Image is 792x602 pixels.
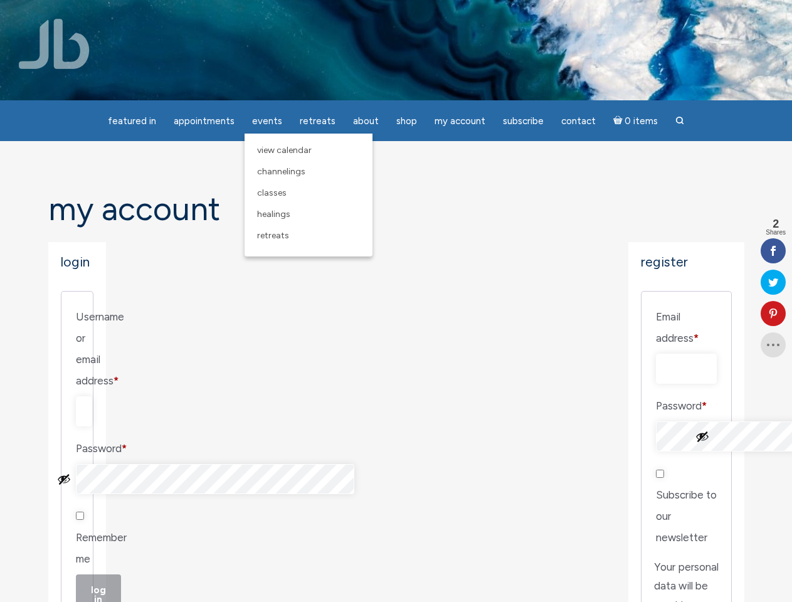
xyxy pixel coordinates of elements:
label: Username or email address [76,306,79,391]
span: Contact [561,115,596,127]
a: Classes [251,182,366,204]
a: Contact [554,109,603,134]
a: About [346,109,386,134]
span: Events [252,115,282,127]
a: Cart0 items [606,108,666,134]
h2: Register [641,255,732,270]
span: Shares [766,230,786,236]
a: Appointments [166,109,242,134]
span: Classes [257,187,287,198]
a: Retreats [292,109,343,134]
button: Show password [57,472,71,486]
span: featured in [108,115,156,127]
span: About [353,115,379,127]
span: Healings [257,209,290,219]
span: Subscribe [503,115,544,127]
a: My Account [427,109,493,134]
a: Subscribe [495,109,551,134]
label: Password [76,438,79,459]
a: View Calendar [251,140,366,161]
span: Retreats [300,115,335,127]
input: Remember me [76,512,84,520]
h1: My Account [48,191,744,227]
img: Jamie Butler. The Everyday Medium [19,19,90,69]
span: Retreats [257,230,289,241]
a: Healings [251,204,366,225]
span: Remember me [76,531,127,565]
span: Shop [396,115,417,127]
i: Cart [613,115,625,127]
input: Subscribe to our newsletter [656,470,664,478]
span: 0 items [625,117,658,126]
a: Retreats [251,225,366,246]
label: Password [656,395,717,416]
label: Email address [656,306,717,349]
a: featured in [100,109,164,134]
a: Channelings [251,161,366,182]
span: 2 [766,218,786,230]
a: Shop [389,109,425,134]
span: Channelings [257,166,305,177]
button: Show password [695,430,709,443]
span: My Account [435,115,485,127]
span: View Calendar [257,145,312,156]
span: Subscribe to our newsletter [656,488,717,544]
a: Events [245,109,290,134]
h2: Login [61,255,94,270]
span: Appointments [174,115,235,127]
